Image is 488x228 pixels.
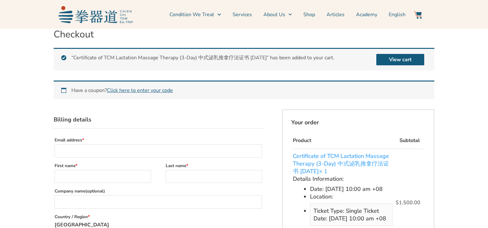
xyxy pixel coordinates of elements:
[282,109,434,132] h3: Your order
[389,11,406,18] span: English
[107,87,173,94] a: Enter your coupon code
[389,7,406,23] a: Switch to English
[263,7,292,23] a: About Us
[233,7,252,23] a: Services
[136,7,406,23] nav: Menu
[376,54,424,65] a: View cart
[55,136,262,144] label: Email address
[55,187,262,195] label: Company name
[54,81,434,99] div: Have a coupon?
[54,109,263,128] h3: Billing details
[54,29,434,40] h1: Checkout
[54,48,434,70] div: “Certificate of TCM Lactation Massage Therapy (3-Day) 中式泌乳推拿疗法证书 [DATE]” has been added to your c...
[356,7,377,23] a: Academy
[303,7,315,23] a: Shop
[166,161,262,170] label: Last name
[169,7,221,23] a: Condition We Treat
[55,212,262,221] label: Country / Region
[326,7,345,23] a: Articles
[85,188,105,194] span: (optional)
[55,161,151,170] label: First name
[414,11,422,19] img: Website Icon-03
